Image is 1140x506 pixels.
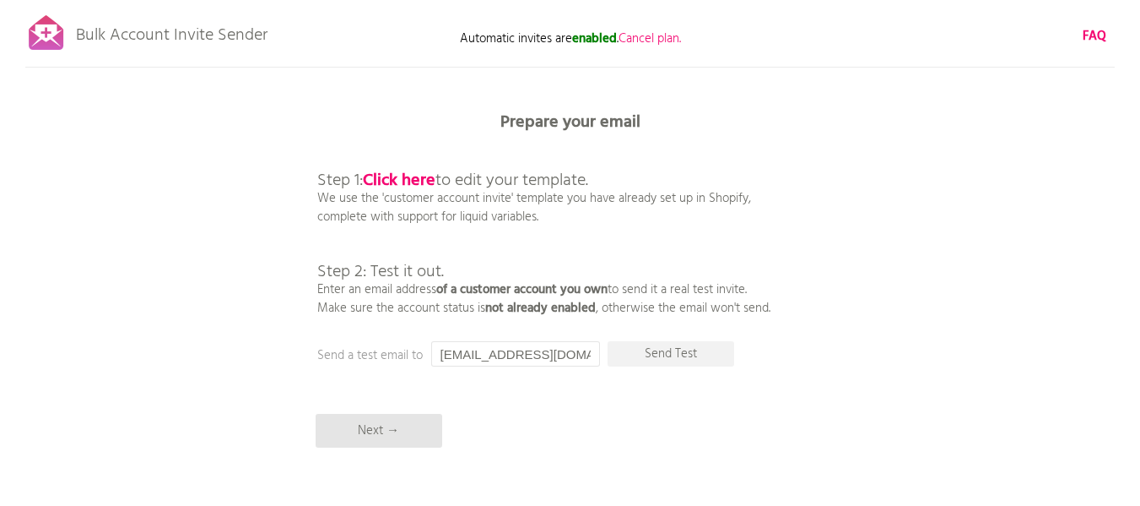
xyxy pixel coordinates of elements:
span: Cancel plan. [619,29,681,49]
p: Automatic invites are . [402,30,739,48]
b: FAQ [1083,26,1106,46]
b: enabled [572,29,617,49]
p: Send Test [608,341,734,367]
b: not already enabled [485,298,596,318]
span: Step 1: to edit your template. [317,167,588,194]
p: We use the 'customer account invite' template you have already set up in Shopify, complete with s... [317,135,770,318]
p: Send a test email to [317,346,655,365]
a: FAQ [1083,27,1106,46]
b: Prepare your email [500,109,640,136]
span: Step 2: Test it out. [317,258,444,286]
p: Bulk Account Invite Sender [76,10,267,52]
p: Next → [316,414,442,448]
a: Click here [363,167,435,194]
b: of a customer account you own [436,280,608,300]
